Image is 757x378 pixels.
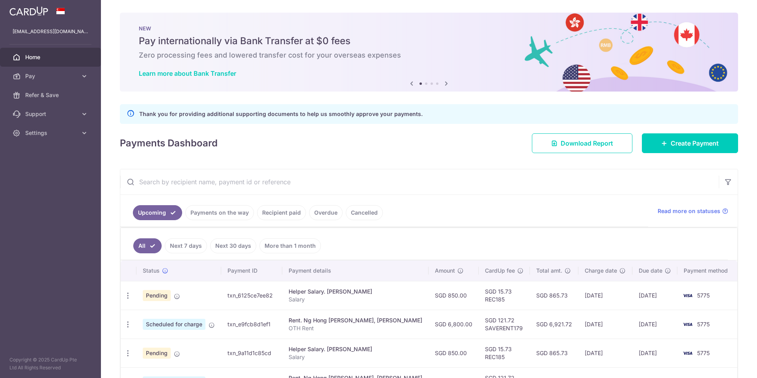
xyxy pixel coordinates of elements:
td: [DATE] [578,281,632,310]
p: OTH Rent [289,324,423,332]
td: [DATE] [632,339,677,367]
a: Next 30 days [210,238,256,253]
td: SGD 6,800.00 [429,310,479,339]
td: txn_6125ce7ee82 [221,281,282,310]
h4: Payments Dashboard [120,136,218,150]
th: Payment ID [221,260,282,281]
img: CardUp [9,6,48,16]
td: SGD 15.73 REC185 [479,339,530,367]
span: Settings [25,129,77,137]
h5: Pay internationally via Bank Transfer at $0 fees [139,35,719,47]
td: [DATE] [632,281,677,310]
span: Status [143,267,160,275]
a: Cancelled [346,205,383,220]
p: Salary [289,353,423,361]
td: SGD 865.73 [530,339,578,367]
div: Rent. Ng Hong [PERSON_NAME], [PERSON_NAME] [289,316,423,324]
td: [DATE] [578,310,632,339]
p: Salary [289,296,423,303]
th: Payment method [677,260,737,281]
p: Thank you for providing additional supporting documents to help us smoothly approve your payments. [139,109,423,119]
span: Total amt. [536,267,562,275]
span: Pending [143,348,171,359]
p: NEW [139,25,719,32]
img: Bank Card [680,320,695,329]
a: Next 7 days [165,238,207,253]
span: Charge date [585,267,617,275]
td: SGD 850.00 [429,281,479,310]
td: [DATE] [632,310,677,339]
div: Helper Salary. [PERSON_NAME] [289,288,423,296]
a: Read more on statuses [658,207,728,215]
span: Pending [143,290,171,301]
a: Upcoming [133,205,182,220]
span: 5775 [697,292,710,299]
a: Learn more about Bank Transfer [139,69,236,77]
span: Due date [639,267,662,275]
td: SGD 850.00 [429,339,479,367]
td: txn_e9fcb8d1ef1 [221,310,282,339]
span: Download Report [561,138,613,148]
img: Bank transfer banner [120,13,738,92]
th: Payment details [282,260,429,281]
td: SGD 15.73 REC185 [479,281,530,310]
td: SGD 6,921.72 [530,310,578,339]
span: Scheduled for charge [143,319,205,330]
a: All [133,238,162,253]
a: Download Report [532,133,632,153]
span: Amount [435,267,455,275]
td: SGD 865.73 [530,281,578,310]
a: More than 1 month [259,238,321,253]
span: CardUp fee [485,267,515,275]
a: Recipient paid [257,205,306,220]
td: [DATE] [578,339,632,367]
input: Search by recipient name, payment id or reference [120,169,719,195]
div: Helper Salary. [PERSON_NAME] [289,345,423,353]
span: Pay [25,72,77,80]
span: 5775 [697,350,710,356]
p: [EMAIL_ADDRESS][DOMAIN_NAME] [13,28,88,36]
h6: Zero processing fees and lowered transfer cost for your overseas expenses [139,51,719,60]
span: Create Payment [671,138,719,148]
a: Payments on the way [185,205,254,220]
td: txn_9a11d1c85cd [221,339,282,367]
span: Read more on statuses [658,207,720,215]
td: SGD 121.72 SAVERENT179 [479,310,530,339]
span: Home [25,53,77,61]
a: Overdue [309,205,343,220]
span: Support [25,110,77,118]
span: 5775 [697,321,710,327]
img: Bank Card [680,291,695,300]
span: Refer & Save [25,91,77,99]
a: Create Payment [642,133,738,153]
img: Bank Card [680,348,695,358]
